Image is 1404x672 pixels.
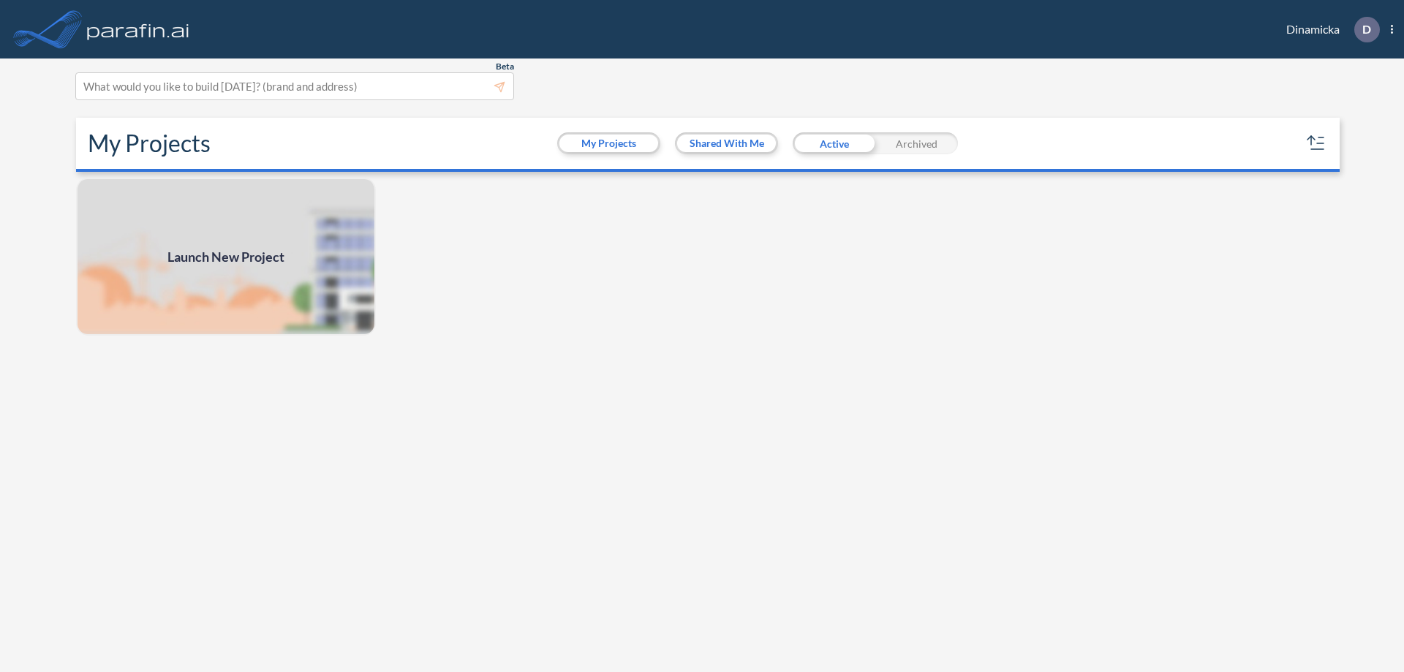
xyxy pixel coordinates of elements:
[875,132,958,154] div: Archived
[1305,132,1328,155] button: sort
[88,129,211,157] h2: My Projects
[1264,17,1393,42] div: Dinamicka
[76,178,376,336] img: add
[76,178,376,336] a: Launch New Project
[559,135,658,152] button: My Projects
[1362,23,1371,36] p: D
[84,15,192,44] img: logo
[677,135,776,152] button: Shared With Me
[496,61,514,72] span: Beta
[167,247,284,267] span: Launch New Project
[793,132,875,154] div: Active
